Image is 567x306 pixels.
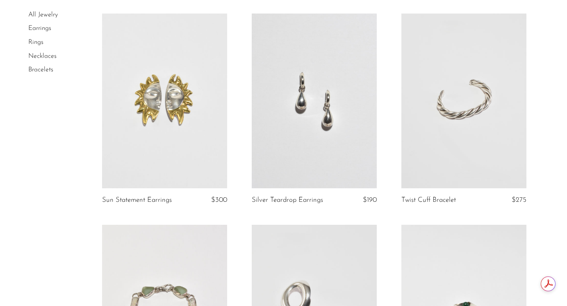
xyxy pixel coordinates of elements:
a: Bracelets [28,66,53,73]
a: Sun Statement Earrings [102,196,172,204]
a: Twist Cuff Bracelet [401,196,456,204]
a: Rings [28,39,43,46]
span: $300 [211,196,227,203]
a: All Jewelry [28,11,58,18]
span: $275 [512,196,526,203]
a: Earrings [28,25,51,32]
a: Silver Teardrop Earrings [252,196,323,204]
span: $190 [363,196,377,203]
a: Necklaces [28,53,57,59]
